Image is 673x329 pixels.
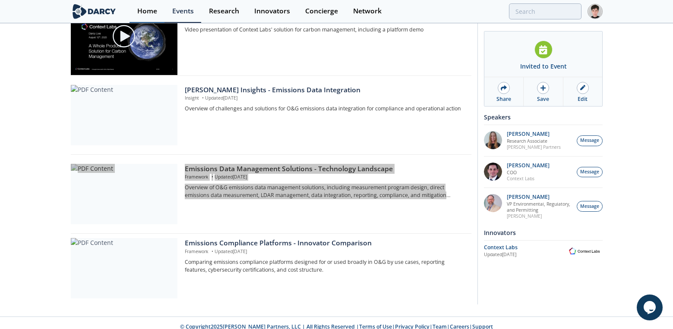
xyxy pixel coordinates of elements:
div: Innovators [254,8,290,15]
div: Updated [DATE] [484,251,566,258]
input: Advanced Search [509,3,581,19]
div: Events [172,8,194,15]
p: Overview of challenges and solutions for O&G emissions data integration for compliance and operat... [185,105,465,113]
p: [PERSON_NAME] [507,194,572,200]
p: Research Associate [507,138,561,144]
button: Message [577,201,603,212]
div: Share [496,95,511,103]
button: Message [577,167,603,178]
a: PDF Content Emissions Data Management Solutions - Technology Landscape Framework •Updated[DATE] O... [71,164,471,224]
p: Context Labs [507,175,550,182]
p: Comparing emissions compliance platforms designed for or used broadly in O&G by use cases, report... [185,258,465,274]
p: Framework Updated [DATE] [185,174,465,181]
img: ed2b4adb-f152-4947-b39b-7b15fa9ececc [484,194,502,212]
span: • [210,248,215,254]
p: Framework Updated [DATE] [185,248,465,255]
a: PDF Content [PERSON_NAME] Insights - Emissions Data Integration Insight •Updated[DATE] Overview o... [71,85,471,145]
div: Invited to Event [520,62,567,71]
img: Context Labs [566,246,603,256]
img: 1e06ca1f-8078-4f37-88bf-70cc52a6e7bd [484,131,502,149]
span: • [210,174,215,180]
img: logo-wide.svg [71,4,118,19]
div: Context Labs [484,244,566,251]
div: [PERSON_NAME] Insights - Emissions Data Integration [185,85,465,95]
img: 501ea5c4-0272-445a-a9c3-1e215b6764fd [484,163,502,181]
div: Concierge [305,8,338,15]
div: Innovators [484,225,603,240]
a: Video Content Context Labs - Video Presentation of Product Solution for Emissions Management Othe... [71,6,471,66]
div: Save [537,95,549,103]
div: Emissions Data Management Solutions - Technology Landscape [185,164,465,174]
p: VP Environmental, Regulatory, and Permitting [507,201,572,213]
div: Home [137,8,157,15]
button: Message [577,135,603,146]
div: Research [209,8,239,15]
span: Message [580,203,599,210]
span: Message [580,169,599,175]
p: [PERSON_NAME] [507,213,572,219]
p: [PERSON_NAME] Partners [507,144,561,150]
a: Context Labs Updated[DATE] Context Labs [484,244,603,259]
img: play-chapters-gray.svg [112,24,136,48]
div: Network [353,8,382,15]
iframe: chat widget [637,295,664,320]
p: [PERSON_NAME] [507,131,561,137]
span: Message [580,137,599,144]
p: [PERSON_NAME] [507,163,550,169]
div: Edit [578,95,588,103]
div: Emissions Compliance Platforms - Innovator Comparison [185,238,465,248]
a: PDF Content Emissions Compliance Platforms - Innovator Comparison Framework •Updated[DATE] Compar... [71,238,471,298]
span: • [200,95,205,101]
p: COO [507,169,550,175]
p: Overview of O&G emissions data management solutions, including measurement program design, direct... [185,184,465,200]
a: Edit [563,77,602,106]
p: Insight Updated [DATE] [185,95,465,102]
img: Profile [588,4,603,19]
p: Video presentation of Context Labs' solution for carbon management, including a platform demo [185,26,465,34]
img: Video Content [71,6,177,75]
div: Speakers [484,110,603,125]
